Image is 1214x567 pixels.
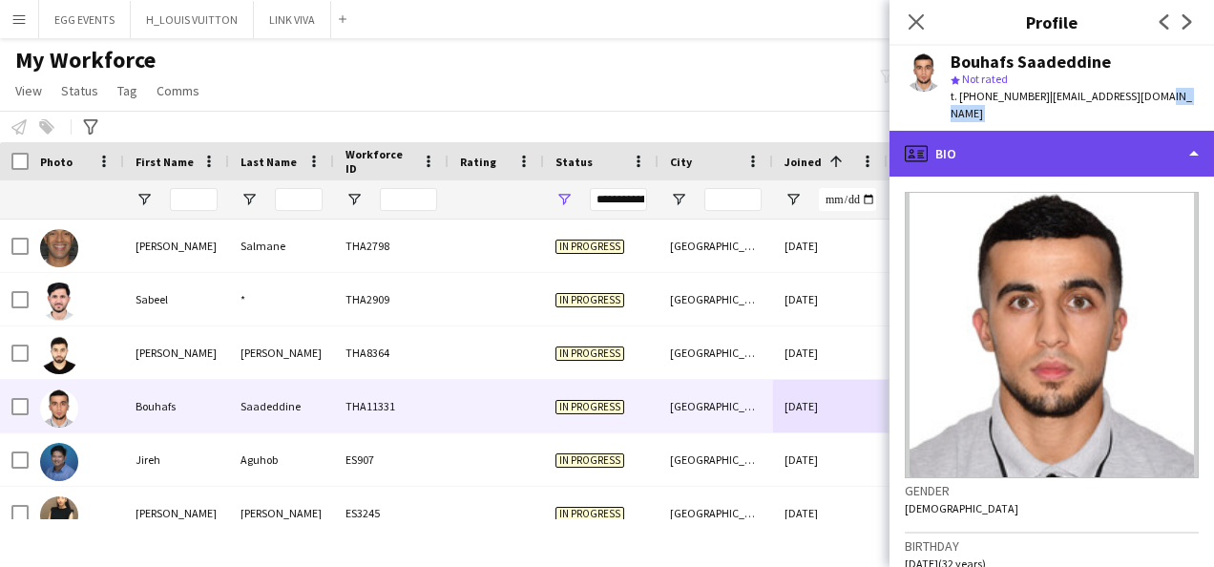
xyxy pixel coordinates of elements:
div: THA8364 [334,326,449,379]
div: 670 days [888,273,1002,325]
div: Salmane [229,220,334,272]
span: [DEMOGRAPHIC_DATA] [905,501,1018,515]
span: Not rated [962,72,1008,86]
input: First Name Filter Input [170,188,218,211]
span: In progress [555,293,624,307]
span: City [670,155,692,169]
input: City Filter Input [704,188,762,211]
div: ES907 [334,433,449,486]
div: [PERSON_NAME] [124,487,229,539]
div: ES3245 [334,487,449,539]
div: [PERSON_NAME] [124,220,229,272]
span: Joined [785,155,822,169]
input: Last Name Filter Input [275,188,323,211]
input: Joined Filter Input [819,188,876,211]
a: View [8,78,50,103]
div: [DATE] [773,433,888,486]
button: Open Filter Menu [136,191,153,208]
span: Status [61,82,98,99]
span: In progress [555,507,624,521]
a: Tag [110,78,145,103]
span: Comms [157,82,199,99]
img: Maira Shahbaz [40,496,78,535]
div: [PERSON_NAME] [124,326,229,379]
button: Open Filter Menu [345,191,363,208]
button: Open Filter Menu [241,191,258,208]
button: EGG EVENTS [39,1,131,38]
div: [DATE] [773,273,888,325]
div: THA11331 [334,380,449,432]
span: Last Name [241,155,297,169]
div: Aguhob [229,433,334,486]
div: Bouhafs [124,380,229,432]
div: Saadeddine [229,380,334,432]
img: Bouhafs Saadeddine [40,389,78,428]
span: First Name [136,155,194,169]
div: [DATE] [773,326,888,379]
div: THA2798 [334,220,449,272]
button: LINK VIVA [254,1,331,38]
input: Workforce ID Filter Input [380,188,437,211]
div: [GEOGRAPHIC_DATA] [659,273,773,325]
button: Open Filter Menu [670,191,687,208]
div: Sabeel [124,273,229,325]
h3: Birthday [905,537,1199,555]
div: THA2909 [334,273,449,325]
h3: Gender [905,482,1199,499]
button: H_LOUIS VUITTON [131,1,254,38]
span: Rating [460,155,496,169]
span: t. [PHONE_NUMBER] [951,89,1050,103]
span: In progress [555,346,624,361]
img: Sabeel * [40,283,78,321]
div: [GEOGRAPHIC_DATA] [659,487,773,539]
img: Crew avatar or photo [905,192,1199,478]
span: Tag [117,82,137,99]
span: | [EMAIL_ADDRESS][DOMAIN_NAME] [951,89,1192,120]
h3: Profile [890,10,1214,34]
span: In progress [555,240,624,254]
div: Bouhafs Saadeddine [951,53,1111,71]
span: My Workforce [15,46,156,74]
div: [GEOGRAPHIC_DATA] [659,433,773,486]
a: Comms [149,78,207,103]
div: [PERSON_NAME] [229,487,334,539]
div: Jireh [124,433,229,486]
div: [DATE] [773,487,888,539]
span: Workforce ID [345,147,414,176]
img: Abdullah Anwaruddin [40,336,78,374]
span: View [15,82,42,99]
a: Status [53,78,106,103]
span: In progress [555,453,624,468]
button: Open Filter Menu [785,191,802,208]
span: In progress [555,400,624,414]
span: Photo [40,155,73,169]
app-action-btn: Advanced filters [79,115,102,138]
div: [GEOGRAPHIC_DATA] [659,326,773,379]
button: Open Filter Menu [555,191,573,208]
img: Jireh Aguhob [40,443,78,481]
img: Mohamed Salmane [40,229,78,267]
div: [PERSON_NAME] [229,326,334,379]
div: [DATE] [773,220,888,272]
div: [GEOGRAPHIC_DATA] [659,380,773,432]
div: [DATE] [773,380,888,432]
span: Status [555,155,593,169]
div: Bio [890,131,1214,177]
div: [GEOGRAPHIC_DATA] [659,220,773,272]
